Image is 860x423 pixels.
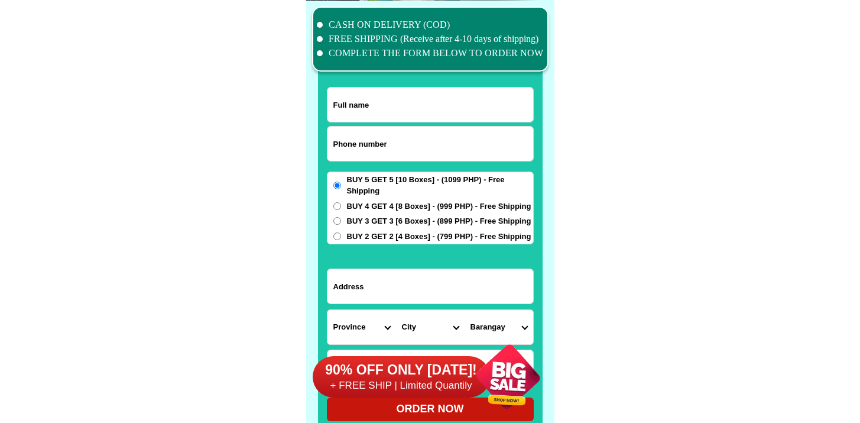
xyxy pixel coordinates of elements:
[317,18,544,32] li: CASH ON DELIVERY (COD)
[333,233,341,240] input: BUY 2 GET 2 [4 Boxes] - (799 PHP) - Free Shipping
[327,127,533,161] input: Input phone_number
[333,182,341,189] input: BUY 5 GET 5 [10 Boxes] - (1099 PHP) - Free Shipping
[465,310,533,344] select: Select commune
[327,269,533,303] input: Input address
[347,231,531,243] span: BUY 2 GET 2 [4 Boxes] - (799 PHP) - Free Shipping
[347,174,533,197] span: BUY 5 GET 5 [10 Boxes] - (1099 PHP) - Free Shipping
[317,32,544,46] li: FREE SHIPPING (Receive after 4-10 days of shipping)
[333,202,341,210] input: BUY 4 GET 4 [8 Boxes] - (999 PHP) - Free Shipping
[313,361,490,379] h6: 90% OFF ONLY [DATE]!
[327,310,396,344] select: Select province
[347,201,531,212] span: BUY 4 GET 4 [8 Boxes] - (999 PHP) - Free Shipping
[333,217,341,225] input: BUY 3 GET 3 [6 Boxes] - (899 PHP) - Free Shipping
[327,88,533,122] input: Input full_name
[313,379,490,392] h6: + FREE SHIP | Limited Quantily
[317,46,544,60] li: COMPLETE THE FORM BELOW TO ORDER NOW
[347,215,531,227] span: BUY 3 GET 3 [6 Boxes] - (899 PHP) - Free Shipping
[396,310,465,344] select: Select district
